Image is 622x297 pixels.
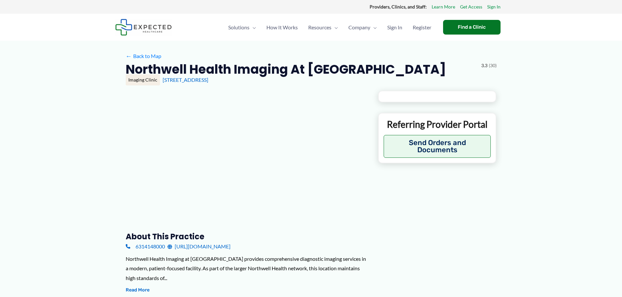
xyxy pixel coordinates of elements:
[126,231,368,242] h3: About this practice
[407,16,437,39] a: Register
[303,16,343,39] a: ResourcesMenu Toggle
[489,61,497,70] span: (30)
[384,135,491,158] button: Send Orders and Documents
[348,16,370,39] span: Company
[223,16,437,39] nav: Primary Site Navigation
[126,53,132,59] span: ←
[370,16,377,39] span: Menu Toggle
[126,254,368,283] div: Northwell Health Imaging at [GEOGRAPHIC_DATA] provides comprehensive diagnostic imaging services ...
[443,20,501,35] a: Find a Clinic
[167,242,231,251] a: [URL][DOMAIN_NAME]
[261,16,303,39] a: How It Works
[126,286,150,294] button: Read More
[163,77,208,83] a: [STREET_ADDRESS]
[384,118,491,130] p: Referring Provider Portal
[126,74,160,85] div: Imaging Clinic
[343,16,382,39] a: CompanyMenu Toggle
[432,3,455,11] a: Learn More
[481,61,487,70] span: 3.3
[126,61,446,77] h2: Northwell Health Imaging at [GEOGRAPHIC_DATA]
[223,16,261,39] a: SolutionsMenu Toggle
[249,16,256,39] span: Menu Toggle
[460,3,482,11] a: Get Access
[308,16,331,39] span: Resources
[387,16,402,39] span: Sign In
[126,51,161,61] a: ←Back to Map
[331,16,338,39] span: Menu Toggle
[382,16,407,39] a: Sign In
[266,16,298,39] span: How It Works
[370,4,427,9] strong: Providers, Clinics, and Staff:
[487,3,501,11] a: Sign In
[413,16,431,39] span: Register
[228,16,249,39] span: Solutions
[126,242,165,251] a: 6314148000
[115,19,172,36] img: Expected Healthcare Logo - side, dark font, small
